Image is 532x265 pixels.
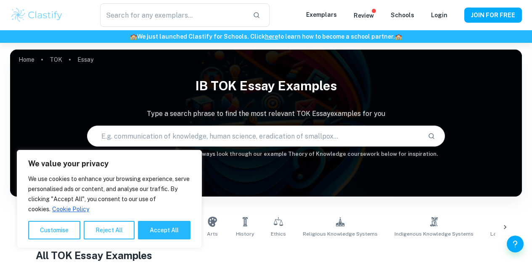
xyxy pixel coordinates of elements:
[424,129,439,143] button: Search
[265,33,278,40] a: here
[207,230,218,238] span: Arts
[391,12,414,18] a: Schools
[52,205,90,213] a: Cookie Policy
[19,54,34,66] a: Home
[10,7,64,24] img: Clastify logo
[431,12,447,18] a: Login
[507,236,524,252] button: Help and Feedback
[464,8,522,23] button: JOIN FOR FREE
[490,230,515,238] span: Language
[354,11,374,20] p: Review
[10,109,522,119] p: Type a search phrase to find the most relevant TOK Essay examples for you
[138,221,191,239] button: Accept All
[28,221,80,239] button: Customise
[10,150,522,158] h6: Not sure what to search for? You can always look through our example Theory of Knowledge coursewo...
[10,73,522,99] h1: IB TOK Essay examples
[28,159,191,169] p: We value your privacy
[36,248,496,263] h1: All TOK Essay Examples
[395,33,402,40] span: 🏫
[77,55,93,64] p: Essay
[87,124,421,148] input: E.g. communication of knowledge, human science, eradication of smallpox...
[50,54,62,66] a: TOK
[130,33,137,40] span: 🏫
[17,150,202,248] div: We value your privacy
[84,221,135,239] button: Reject All
[2,32,530,41] h6: We just launched Clastify for Schools. Click to learn how to become a school partner.
[28,174,191,214] p: We use cookies to enhance your browsing experience, serve personalised ads or content, and analys...
[271,230,286,238] span: Ethics
[100,3,246,27] input: Search for any exemplars...
[306,10,337,19] p: Exemplars
[394,230,474,238] span: Indigenous Knowledge Systems
[303,230,378,238] span: Religious Knowledge Systems
[236,230,254,238] span: History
